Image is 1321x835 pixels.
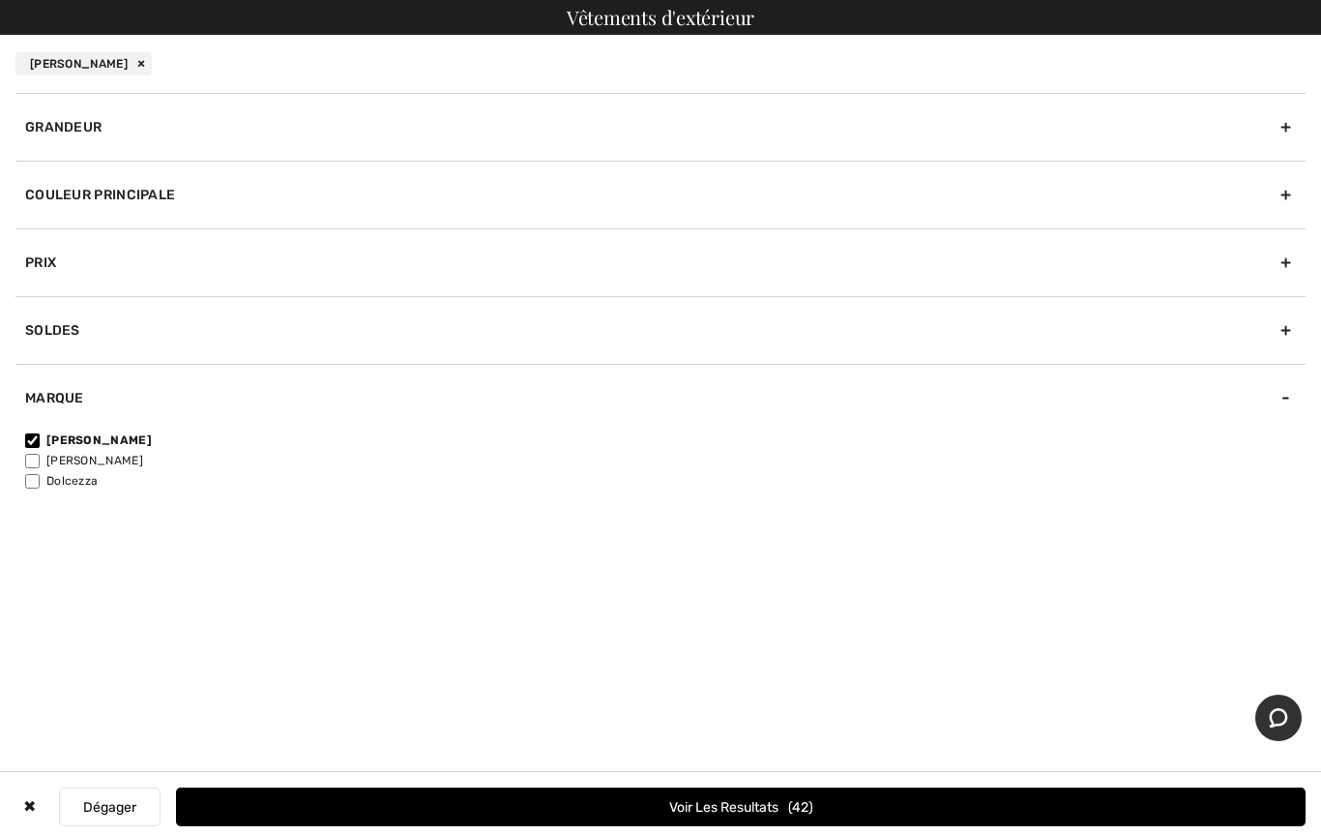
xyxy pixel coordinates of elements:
button: Dégager [59,788,161,826]
input: Dolcezza [25,474,40,489]
div: Prix [15,228,1306,296]
input: [PERSON_NAME] [25,433,40,448]
div: Grandeur [15,93,1306,161]
span: 42 [788,799,813,816]
div: [PERSON_NAME] [15,52,152,75]
div: Couleur Principale [15,161,1306,228]
div: Marque [15,364,1306,432]
iframe: Ouvre un widget dans lequel vous pouvez chatter avec l’un de nos agents [1255,695,1302,743]
div: Soldes [15,296,1306,364]
label: Dolcezza [25,472,1306,490]
input: [PERSON_NAME] [25,454,40,468]
button: Voir les resultats42 [176,788,1306,826]
label: [PERSON_NAME] [25,432,1306,449]
label: [PERSON_NAME] [25,452,1306,469]
div: ✖ [15,788,44,826]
